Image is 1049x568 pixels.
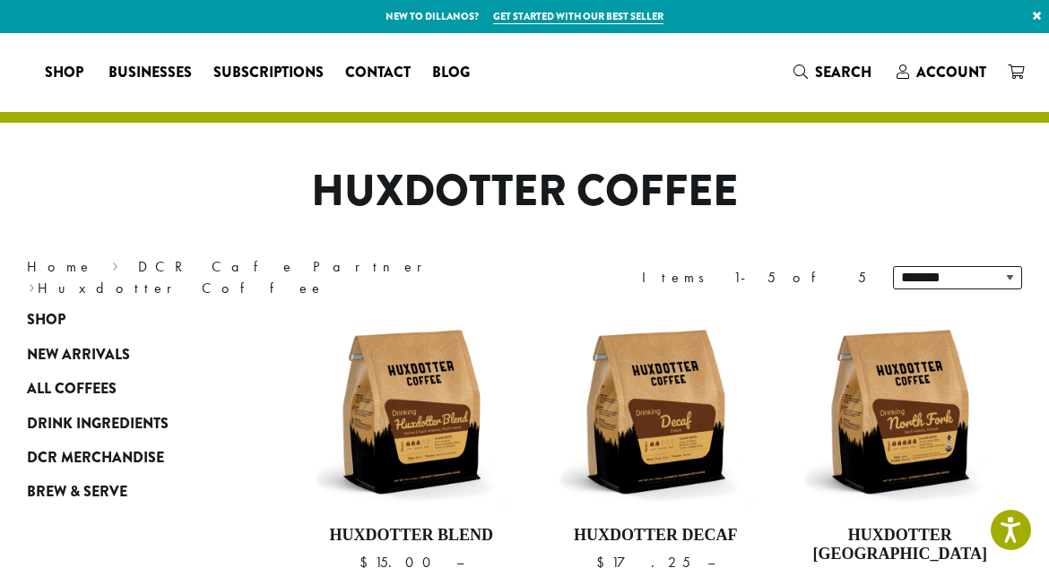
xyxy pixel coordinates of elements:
a: New Arrivals [27,338,236,372]
img: Huxdotter-Coffee-North-Fork-12oz-Web.jpg [800,312,999,511]
a: Brew & Serve [27,475,236,509]
span: › [112,250,118,278]
span: Shop [45,62,83,84]
div: Items 1-5 of 5 [642,267,866,288]
span: Brew & Serve [27,481,127,503]
a: Get started with our best seller [493,9,663,24]
h4: Huxdotter [GEOGRAPHIC_DATA] [800,526,999,564]
span: Subscriptions [213,62,324,84]
span: Search [815,62,871,82]
a: DCR Cafe Partner [138,257,435,276]
a: Drink Ingredients [27,406,236,440]
h1: Huxdotter Coffee [13,166,1036,218]
span: DCR Merchandise [27,447,164,469]
a: Search [783,57,886,87]
a: All Coffees [27,372,236,406]
span: Drink Ingredients [27,413,169,435]
span: Businesses [108,62,192,84]
span: Account [916,62,986,82]
span: Contact [345,62,411,84]
img: Huxdotter-Coffee-Decaf-12oz-Web.jpg [556,312,755,511]
a: Shop [27,303,236,337]
img: Huxdotter-Coffee-Huxdotter-Blend-12oz-Web.jpg [311,312,510,511]
nav: Breadcrumb [27,256,498,299]
span: › [29,271,35,299]
h4: Huxdotter Blend [312,526,511,546]
a: Shop [34,58,98,87]
a: Home [27,257,93,276]
span: All Coffees [27,378,117,400]
h4: Huxdotter Decaf [556,526,755,546]
span: Shop [27,309,65,331]
a: DCR Merchandise [27,441,236,475]
span: Blog [432,62,470,84]
span: New Arrivals [27,344,130,366]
